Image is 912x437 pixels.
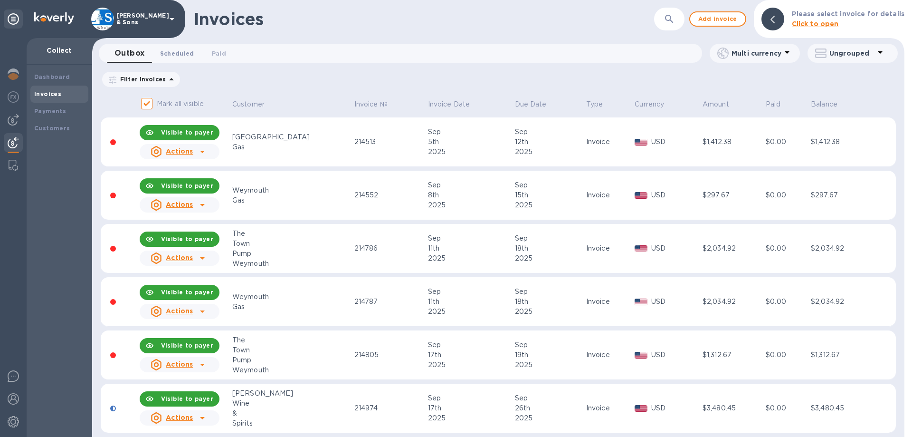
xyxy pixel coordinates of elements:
div: Town [232,239,351,249]
div: 15th [515,190,583,200]
span: Invoice Date [428,99,483,109]
p: Filter Invoices [116,75,166,83]
div: Town [232,345,351,355]
div: Sep [428,180,512,190]
p: Paid [766,99,780,109]
div: Sep [515,340,583,350]
p: Amount [703,99,729,109]
div: Invoice [586,297,632,307]
p: USD [651,137,700,147]
img: USD [635,299,647,305]
div: Gas [232,302,351,312]
b: Invoices [34,90,61,97]
div: 18th [515,297,583,307]
div: 2025 [515,253,583,263]
b: Dashboard [34,73,70,80]
p: USD [651,190,700,200]
div: $2,034.92 [811,297,871,307]
button: Add invoice [689,11,746,27]
p: Multi currency [731,49,781,58]
b: Visible to payer [161,289,213,296]
span: Type [586,99,616,109]
img: Foreign exchange [8,91,19,103]
u: Actions [166,201,193,208]
div: 214805 [354,350,425,360]
div: $1,312.67 [703,350,763,360]
div: $2,034.92 [811,243,871,253]
div: 214787 [354,297,425,307]
span: Due Date [515,99,559,109]
div: 8th [428,190,512,200]
div: [GEOGRAPHIC_DATA] [232,132,351,142]
div: 5th [428,137,512,147]
span: Scheduled [160,49,194,58]
div: Invoice [586,137,632,147]
img: USD [635,139,647,146]
p: Ungrouped [829,49,874,58]
img: USD [635,192,647,199]
div: Invoice [586,243,632,253]
div: Sep [428,393,512,403]
div: 214513 [354,137,425,147]
div: 17th [428,350,512,360]
p: Mark all visible [157,99,204,109]
div: 17th [428,403,512,413]
b: Visible to payer [161,182,213,189]
div: 2025 [428,307,512,317]
p: USD [651,350,700,360]
div: Weymouth [232,185,351,195]
div: Unpin categories [4,10,23,29]
p: Due Date [515,99,547,109]
div: $0.00 [766,243,808,253]
p: Invoice Date [428,99,470,109]
img: USD [635,352,647,359]
u: Actions [166,147,193,155]
div: Sep [428,287,512,297]
img: USD [635,405,647,412]
div: 18th [515,243,583,253]
div: The [232,229,351,239]
div: 2025 [515,360,583,370]
span: Balance [811,99,850,109]
span: Outbox [114,47,145,60]
div: $2,034.92 [703,243,763,253]
p: Balance [811,99,837,109]
div: 2025 [428,413,512,423]
b: Visible to payer [161,129,213,136]
div: Weymouth [232,292,351,302]
b: Payments [34,107,66,115]
div: Weymouth [232,365,351,375]
img: USD [635,245,647,252]
div: 2025 [428,253,512,263]
div: Pump [232,249,351,259]
div: Sep [515,127,583,137]
div: Sep [428,340,512,350]
u: Actions [166,414,193,421]
div: 214552 [354,190,425,200]
div: $297.67 [703,190,763,200]
span: Amount [703,99,741,109]
u: Actions [166,307,193,315]
span: Invoice № [354,99,400,109]
div: Invoice [586,190,632,200]
p: USD [651,403,700,413]
div: 11th [428,297,512,307]
div: $0.00 [766,190,808,200]
div: Sep [515,180,583,190]
div: $1,412.38 [811,137,871,147]
div: 2025 [428,147,512,157]
div: & [232,408,351,418]
b: Visible to payer [161,395,213,402]
div: Gas [232,195,351,205]
div: Spirits [232,418,351,428]
p: [PERSON_NAME] & Sons [116,12,164,26]
div: $0.00 [766,297,808,307]
div: 19th [515,350,583,360]
div: $297.67 [811,190,871,200]
b: Please select invoice for details [792,10,904,18]
div: $0.00 [766,137,808,147]
p: USD [651,297,700,307]
div: 2025 [515,200,583,210]
div: 214974 [354,403,425,413]
div: Sep [515,233,583,243]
